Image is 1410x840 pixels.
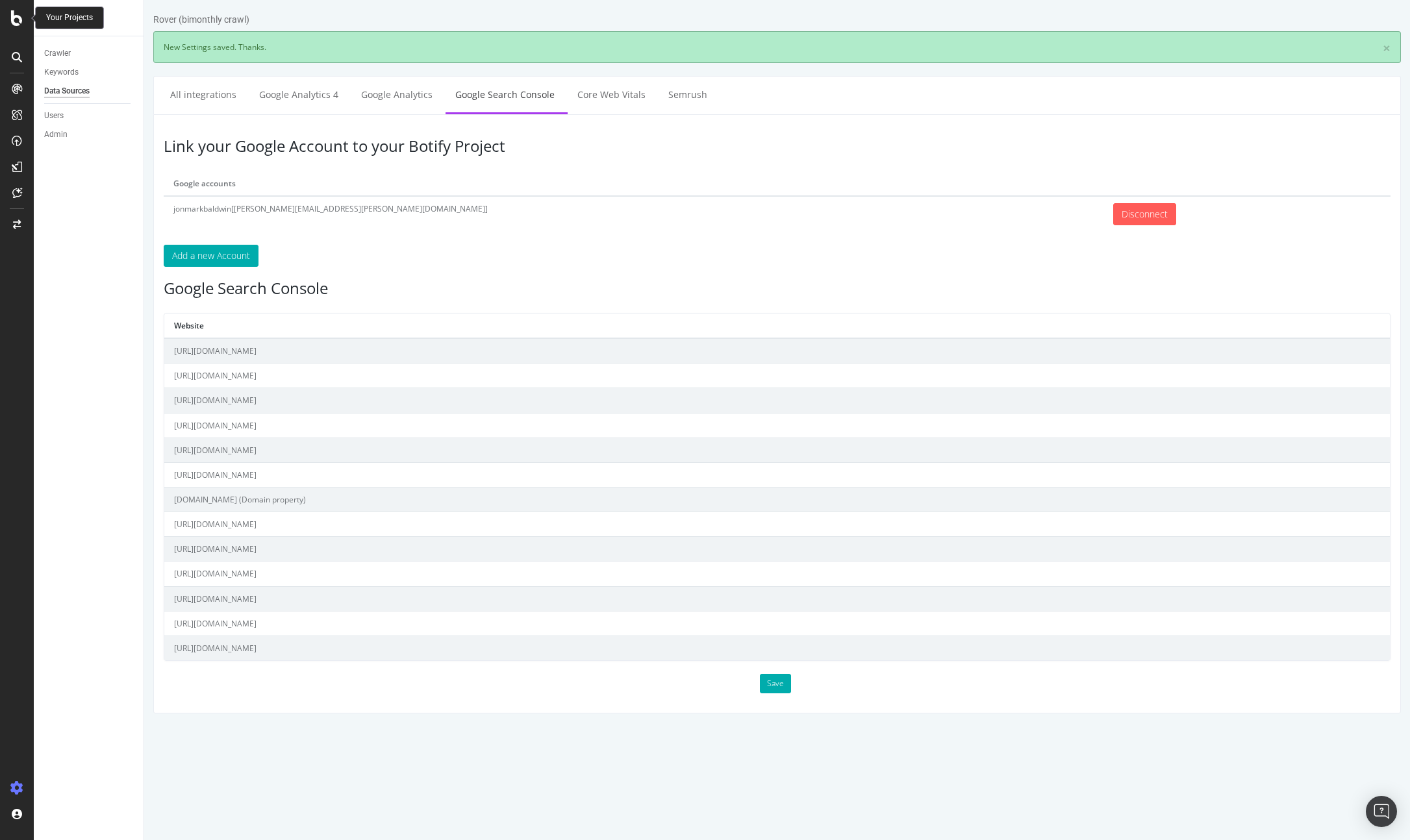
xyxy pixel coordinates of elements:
[44,47,71,60] div: Crawler
[19,280,1246,297] h3: Google Search Console
[20,512,1246,537] td: [URL][DOMAIN_NAME]
[44,84,134,98] a: Data Sources
[44,47,134,60] a: Crawler
[20,537,1246,562] td: [URL][DOMAIN_NAME]
[44,128,134,142] a: Admin
[19,171,959,196] th: Google accounts
[44,109,134,123] a: Users
[44,66,134,79] a: Keywords
[19,196,959,232] td: jonmarkbaldwin[[PERSON_NAME][EMAIL_ADDRESS][PERSON_NAME][DOMAIN_NAME]]
[514,77,573,112] a: Semrush
[44,109,64,123] div: Users
[20,314,1246,338] th: Website
[44,66,79,79] div: Keywords
[9,13,105,26] div: Rover (bimonthly crawl)
[20,562,1246,586] td: [URL][DOMAIN_NAME]
[20,611,1246,636] td: [URL][DOMAIN_NAME]
[20,438,1246,462] td: [URL][DOMAIN_NAME]
[20,462,1246,487] td: [URL][DOMAIN_NAME]
[1239,42,1246,55] a: ×
[19,245,114,267] button: Add a new Account
[20,636,1246,660] td: [URL][DOMAIN_NAME]
[44,128,68,142] div: Admin
[20,338,1246,364] td: [URL][DOMAIN_NAME]
[46,12,93,23] div: Your Projects
[1366,796,1397,827] div: Open Intercom Messenger
[44,84,90,98] div: Data Sources
[19,138,1246,154] h3: Link your Google Account to your Botify Project
[969,203,1032,225] input: Disconnect
[423,77,511,112] a: Core Web Vitals
[301,77,420,112] a: Google Search Console
[105,77,204,112] a: Google Analytics 4
[20,586,1246,611] td: [URL][DOMAIN_NAME]
[20,388,1246,413] td: [URL][DOMAIN_NAME]
[9,31,1257,63] div: New Settings saved. Thanks.
[20,364,1246,388] td: [URL][DOMAIN_NAME]
[207,77,298,112] a: Google Analytics
[16,77,102,112] a: All integrations
[20,488,1246,512] td: [DOMAIN_NAME] (Domain property)
[616,674,647,693] button: Save
[20,413,1246,438] td: [URL][DOMAIN_NAME]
